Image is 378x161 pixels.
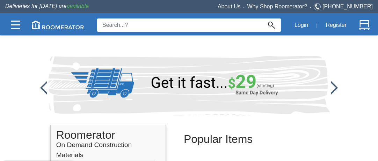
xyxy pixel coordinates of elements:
div: | [312,17,322,33]
a: About Us [218,3,241,9]
img: Cart.svg [359,20,370,30]
button: Login [291,18,312,32]
img: Search_Icon.svg [268,22,275,29]
input: Search...? [97,18,262,32]
a: [PHONE_NUMBER] [322,3,373,9]
img: roomerator-logo.svg [32,21,84,29]
h1: Roomerator [56,125,155,161]
h2: Popular Items [184,128,310,151]
button: Register [322,18,350,32]
img: /app/images/Buttons/favicon.jpg [331,81,338,95]
img: /app/images/Buttons/favicon.jpg [40,81,47,95]
span: Deliveries for [DATE] are [5,3,89,9]
span: On Demand Construction Materials [56,138,132,159]
span: • [307,6,314,9]
img: Categories.svg [11,21,20,29]
img: Telephone.svg [314,2,322,11]
a: Why Shop Roomerator? [247,3,307,9]
span: • [241,6,247,9]
span: available [67,3,89,9]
